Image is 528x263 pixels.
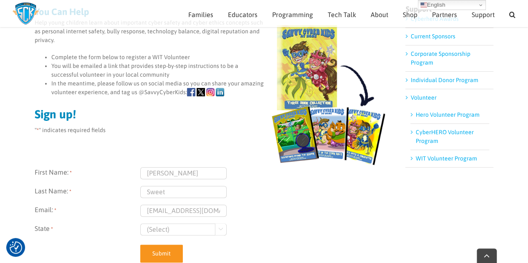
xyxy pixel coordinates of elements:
[432,11,457,18] span: Partners
[410,33,455,40] a: Current Sponsors
[371,11,388,18] span: About
[140,245,183,263] input: Submit
[415,129,473,144] a: CyberHERO Volunteer Program
[472,11,495,18] span: Support
[272,11,313,18] span: Programming
[420,2,427,8] img: en
[10,241,22,254] img: Revisit consent button
[410,77,478,83] a: Individual Donor Program
[35,186,140,198] label: Last Name:
[51,53,387,62] li: Complete the form below to register a WIT Volunteer
[410,94,436,101] a: Volunteer
[187,88,195,96] img: icons-Facebook.png
[35,205,140,217] label: Email:
[35,223,140,235] label: State
[328,11,356,18] span: Tech Talk
[410,50,470,66] a: Corporate Sponsorship Program
[35,108,387,120] h2: Sign up!
[415,155,477,162] a: WIT Volunteer Program
[35,126,387,135] p: " " indicates required fields
[51,79,387,97] li: In the meantime, please follow us on social media so you can share your amazing volunteer experie...
[35,167,140,179] label: First Name:
[415,111,479,118] a: Hero Volunteer Program
[197,88,205,96] img: icons-X.png
[188,11,213,18] span: Families
[51,62,387,79] li: You will be emailed a link that provides step-by-step instructions to be a successful volunteer i...
[403,11,417,18] span: Shop
[13,2,39,25] img: Savvy Cyber Kids Logo
[216,88,224,96] img: icons-linkedin.png
[206,88,215,96] img: icons-Instagram.png
[10,241,22,254] button: Consent Preferences
[228,11,258,18] span: Educators
[35,18,387,45] p: Help young children learn about important cyber safety and cyber ethics concepts such as personal...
